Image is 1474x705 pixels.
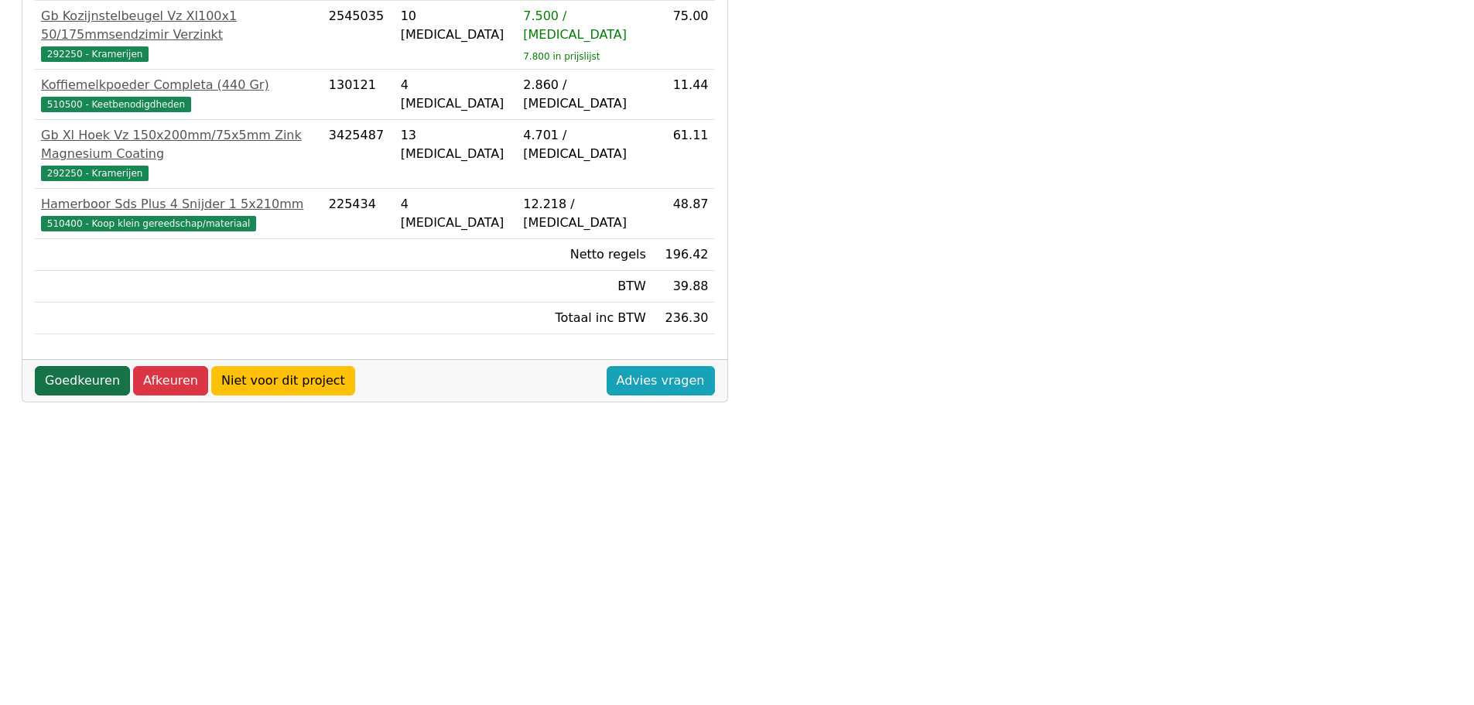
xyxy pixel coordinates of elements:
span: 292250 - Kramerijen [41,166,149,181]
a: Gb Kozijnstelbeugel Vz Xl100x1 50/175mmsendzimir Verzinkt292250 - Kramerijen [41,7,316,63]
td: 75.00 [652,1,715,70]
a: Gb Xl Hoek Vz 150x200mm/75x5mm Zink Magnesium Coating292250 - Kramerijen [41,126,316,182]
td: Totaal inc BTW [517,303,652,334]
a: Koffiemelkpoeder Completa (440 Gr)510500 - Keetbenodigdheden [41,76,316,113]
a: Goedkeuren [35,366,130,395]
td: 3425487 [323,120,395,189]
td: 196.42 [652,239,715,271]
div: 2.860 / [MEDICAL_DATA] [523,76,646,113]
span: 510500 - Keetbenodigdheden [41,97,191,112]
div: Gb Kozijnstelbeugel Vz Xl100x1 50/175mmsendzimir Verzinkt [41,7,316,44]
sub: 7.800 in prijslijst [523,51,600,62]
div: Gb Xl Hoek Vz 150x200mm/75x5mm Zink Magnesium Coating [41,126,316,163]
div: 4 [MEDICAL_DATA] [401,76,511,113]
td: BTW [517,271,652,303]
a: Advies vragen [607,366,715,395]
div: 13 [MEDICAL_DATA] [401,126,511,163]
div: Koffiemelkpoeder Completa (440 Gr) [41,76,316,94]
td: 11.44 [652,70,715,120]
td: 2545035 [323,1,395,70]
div: 4.701 / [MEDICAL_DATA] [523,126,646,163]
a: Hamerboor Sds Plus 4 Snijder 1 5x210mm510400 - Koop klein gereedschap/materiaal [41,195,316,232]
a: Afkeuren [133,366,208,395]
td: 130121 [323,70,395,120]
span: 510400 - Koop klein gereedschap/materiaal [41,216,256,231]
td: 225434 [323,189,395,239]
a: Niet voor dit project [211,366,355,395]
span: 292250 - Kramerijen [41,46,149,62]
td: Netto regels [517,239,652,271]
div: 10 [MEDICAL_DATA] [401,7,511,44]
td: 61.11 [652,120,715,189]
div: 4 [MEDICAL_DATA] [401,195,511,232]
td: 48.87 [652,189,715,239]
td: 236.30 [652,303,715,334]
div: Hamerboor Sds Plus 4 Snijder 1 5x210mm [41,195,316,214]
div: 7.500 / [MEDICAL_DATA] [523,7,646,44]
div: 12.218 / [MEDICAL_DATA] [523,195,646,232]
td: 39.88 [652,271,715,303]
